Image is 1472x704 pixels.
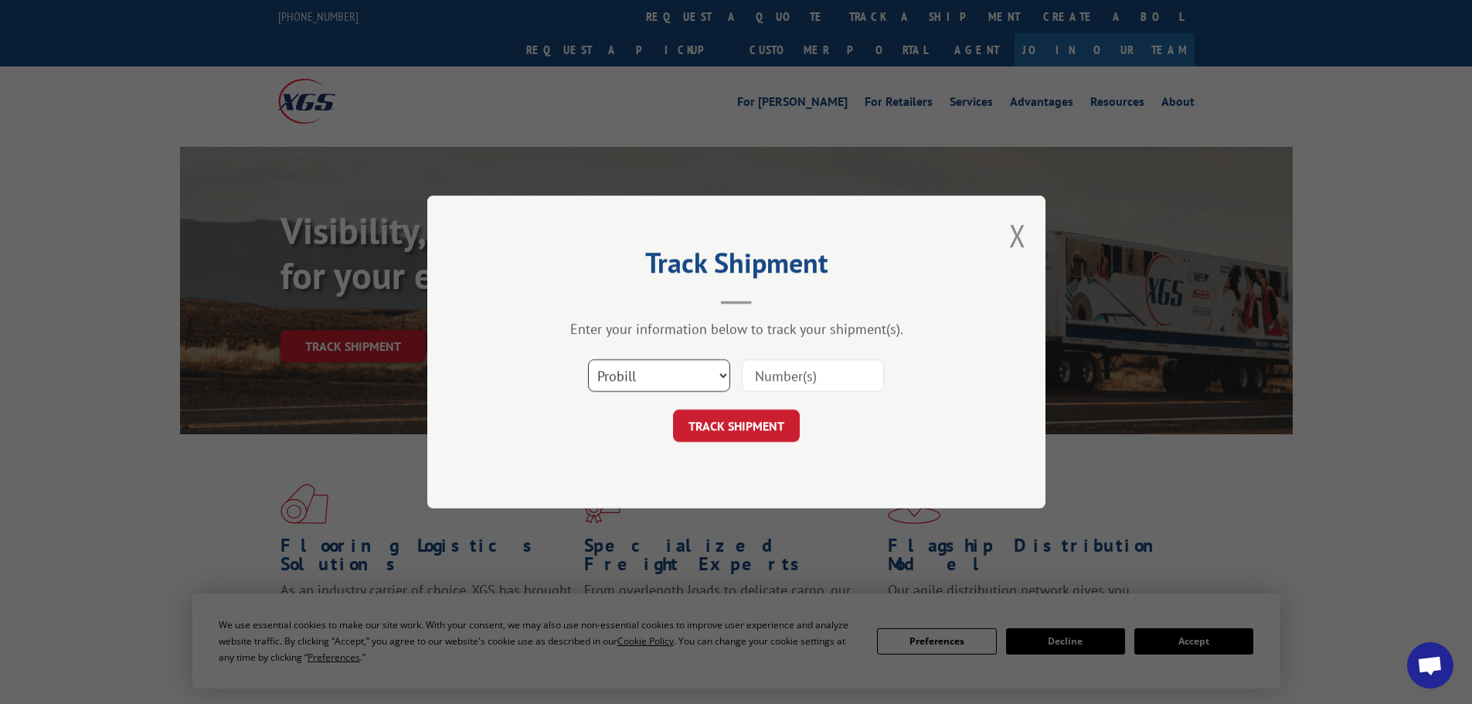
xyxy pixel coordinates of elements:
[1009,215,1026,256] button: Close modal
[505,252,968,281] h2: Track Shipment
[505,320,968,338] div: Enter your information below to track your shipment(s).
[673,410,800,442] button: TRACK SHIPMENT
[742,359,884,392] input: Number(s)
[1407,642,1453,689] div: Open chat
